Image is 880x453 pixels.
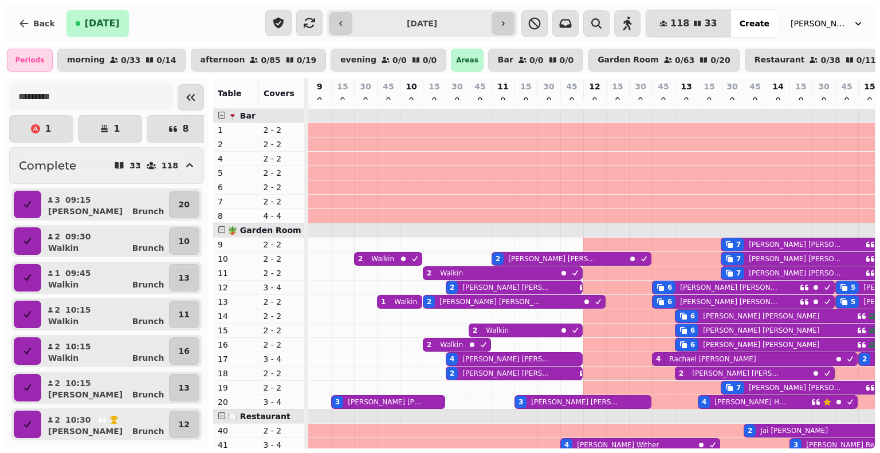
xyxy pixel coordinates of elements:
[218,139,254,150] p: 2
[521,94,531,106] p: 0
[736,269,741,278] div: 7
[48,279,78,290] p: Walkin
[564,440,569,450] div: 4
[179,309,190,320] p: 11
[264,153,300,164] p: 2 - 2
[54,304,61,316] p: 2
[669,354,756,364] p: Rachael [PERSON_NAME]
[670,19,689,28] span: 118
[544,94,553,106] p: 0
[406,81,417,92] p: 10
[132,352,164,364] p: Brunch
[498,94,508,106] p: 0
[78,115,142,143] button: 1
[486,326,509,335] p: Walkin
[264,353,300,365] p: 3 - 4
[796,94,806,106] p: 0
[704,19,717,28] span: 33
[740,19,769,27] span: Create
[726,81,737,92] p: 30
[518,397,523,407] div: 3
[646,10,731,37] button: 11833
[430,94,439,106] p: 0
[44,301,167,328] button: 210:15WalkinBrunch
[520,81,531,92] p: 15
[360,81,371,92] p: 30
[169,411,199,438] button: 12
[169,374,199,401] button: 13
[659,94,668,106] p: 0
[692,369,781,378] p: [PERSON_NAME] [PERSON_NAME]
[736,383,741,392] div: 7
[179,382,190,393] p: 13
[179,345,190,357] p: 16
[690,312,695,321] div: 6
[218,368,254,379] p: 18
[340,56,376,65] p: evening
[784,13,871,34] button: [PERSON_NAME] Restaurant
[427,269,431,278] div: 2
[736,254,741,263] div: 7
[132,426,164,437] p: Brunch
[749,383,845,392] p: [PERSON_NAME] [PERSON_NAME]
[841,81,852,92] p: 45
[427,340,431,349] div: 2
[361,94,370,106] p: 0
[690,326,695,335] div: 6
[440,269,463,278] p: Walkin
[714,397,789,407] p: [PERSON_NAME] Howitt
[392,56,407,64] p: 0 / 0
[755,56,805,65] p: Restaurant
[818,81,829,92] p: 30
[54,341,61,352] p: 2
[795,81,806,92] p: 15
[474,81,485,92] p: 45
[358,254,363,263] div: 2
[264,267,300,279] p: 2 - 2
[451,81,462,92] p: 30
[264,253,300,265] p: 2 - 2
[227,226,301,235] span: 🪴 Garden Room
[440,340,463,349] p: Walkin
[44,374,167,401] button: 210:15[PERSON_NAME]Brunch
[227,111,256,120] span: 🍷 Bar
[264,439,300,451] p: 3 - 4
[9,115,73,143] button: 1
[728,94,737,106] p: 0
[450,283,454,292] div: 2
[772,81,783,92] p: 14
[748,426,752,435] div: 2
[497,81,508,92] p: 11
[315,94,324,106] p: 0
[129,161,140,170] p: 33
[264,196,300,207] p: 2 - 2
[218,153,254,164] p: 4
[218,167,254,179] p: 5
[48,242,78,254] p: Walkin
[264,382,300,393] p: 2 - 2
[658,81,669,92] p: 45
[264,396,300,408] p: 3 - 4
[791,18,848,29] span: [PERSON_NAME] Restaurant
[33,19,55,27] span: Back
[48,316,78,327] p: Walkin
[44,191,167,218] button: 309:15[PERSON_NAME]Brunch
[264,210,300,222] p: 4 - 4
[44,337,167,365] button: 210:15WalkinBrunch
[851,297,855,306] div: 5
[862,354,867,364] div: 2
[560,56,574,64] p: 0 / 0
[462,369,551,378] p: [PERSON_NAME] [PERSON_NAME]
[453,94,462,106] p: 0
[44,411,167,438] button: 210:30[PERSON_NAME]Brunch
[264,282,300,293] p: 3 - 4
[218,239,254,250] p: 9
[462,283,551,292] p: [PERSON_NAME] [PERSON_NAME]
[473,326,477,335] div: 2
[9,10,64,37] button: Back
[65,304,91,316] p: 10:15
[496,254,500,263] div: 2
[48,426,123,437] p: [PERSON_NAME]
[261,56,280,64] p: 0 / 85
[264,167,300,179] p: 2 - 2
